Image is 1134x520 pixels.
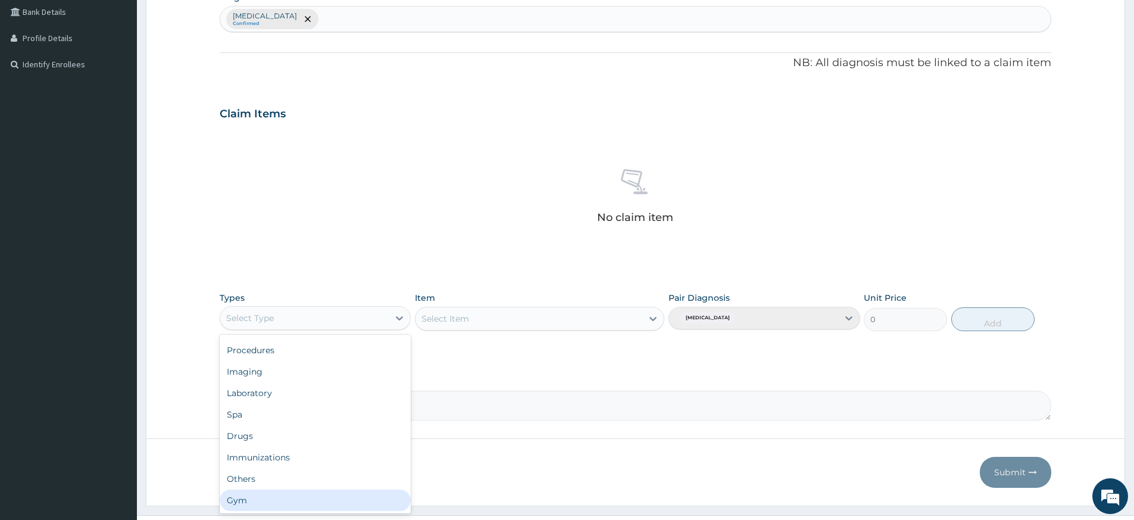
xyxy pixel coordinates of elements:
[668,292,730,304] label: Pair Diagnosis
[980,457,1051,488] button: Submit
[220,361,411,382] div: Imaging
[415,292,435,304] label: Item
[220,293,245,303] label: Types
[220,55,1051,71] p: NB: All diagnosis must be linked to a claim item
[220,108,286,121] h3: Claim Items
[220,382,411,404] div: Laboratory
[195,6,224,35] div: Minimize live chat window
[22,60,48,89] img: d_794563401_company_1708531726252_794563401
[62,67,200,82] div: Chat with us now
[220,447,411,468] div: Immunizations
[220,490,411,511] div: Gym
[220,468,411,490] div: Others
[220,425,411,447] div: Drugs
[220,340,411,361] div: Procedures
[220,374,1051,384] label: Comment
[597,211,673,223] p: No claim item
[951,307,1035,331] button: Add
[69,150,164,270] span: We're online!
[226,312,274,324] div: Select Type
[6,325,227,367] textarea: Type your message and hit 'Enter'
[864,292,907,304] label: Unit Price
[220,404,411,425] div: Spa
